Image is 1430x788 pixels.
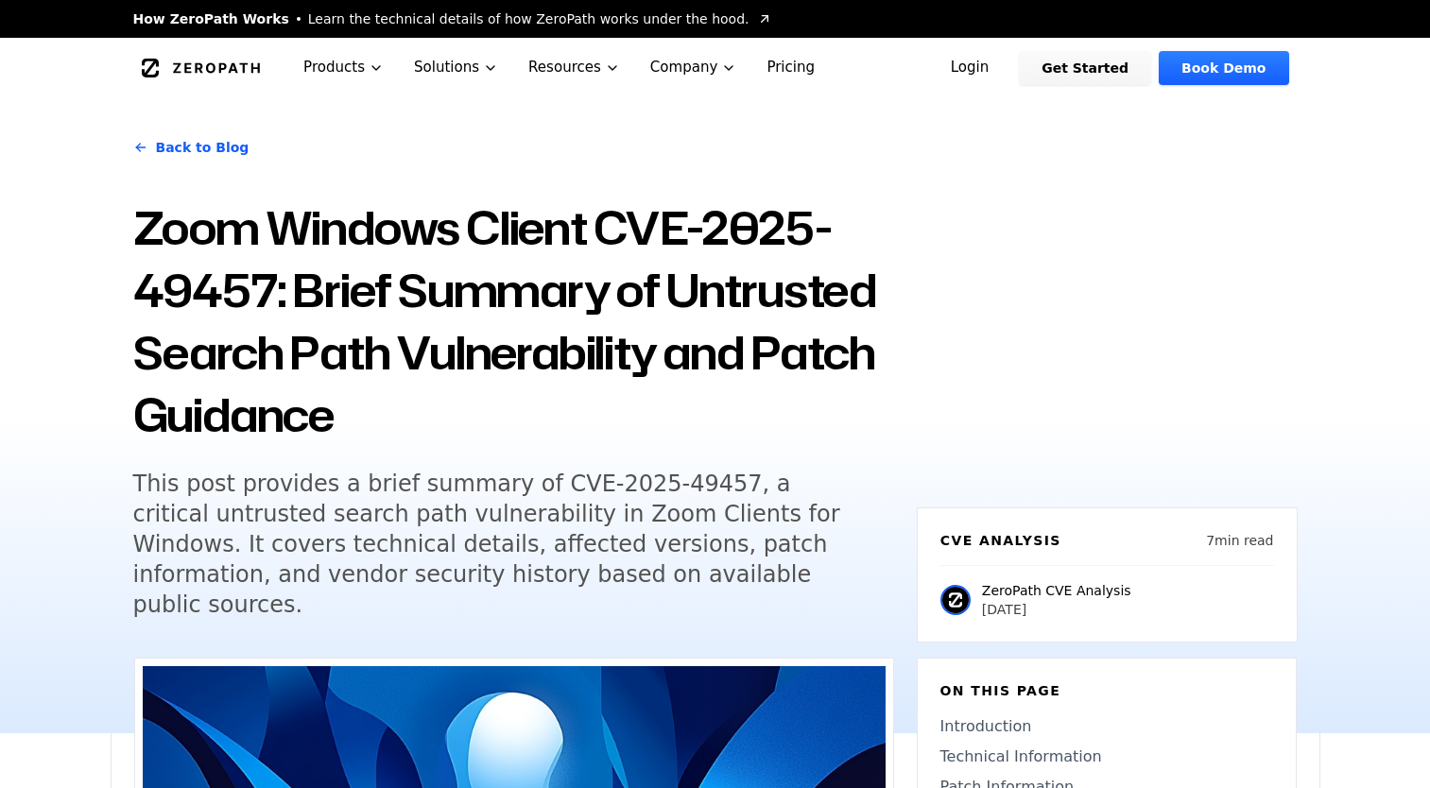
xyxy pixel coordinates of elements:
h1: Zoom Windows Client CVE-2025-49457: Brief Summary of Untrusted Search Path Vulnerability and Patc... [133,197,894,446]
p: ZeroPath CVE Analysis [982,581,1131,600]
a: Pricing [751,38,830,97]
span: How ZeroPath Works [133,9,289,28]
h5: This post provides a brief summary of CVE-2025-49457, a critical untrusted search path vulnerabil... [133,469,859,620]
a: Get Started [1019,51,1151,85]
a: Back to Blog [133,121,250,174]
button: Solutions [399,38,513,97]
h6: On this page [940,681,1273,700]
nav: Global [111,38,1320,97]
button: Resources [513,38,635,97]
a: Introduction [940,715,1273,738]
p: [DATE] [982,600,1131,619]
a: Technical Information [940,745,1273,768]
h6: CVE Analysis [940,531,1061,550]
button: Products [288,38,399,97]
span: Learn the technical details of how ZeroPath works under the hood. [308,9,749,28]
a: Book Demo [1159,51,1288,85]
p: 7 min read [1206,531,1273,550]
a: How ZeroPath WorksLearn the technical details of how ZeroPath works under the hood. [133,9,772,28]
button: Company [635,38,752,97]
img: ZeroPath CVE Analysis [940,585,971,615]
a: Login [928,51,1012,85]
